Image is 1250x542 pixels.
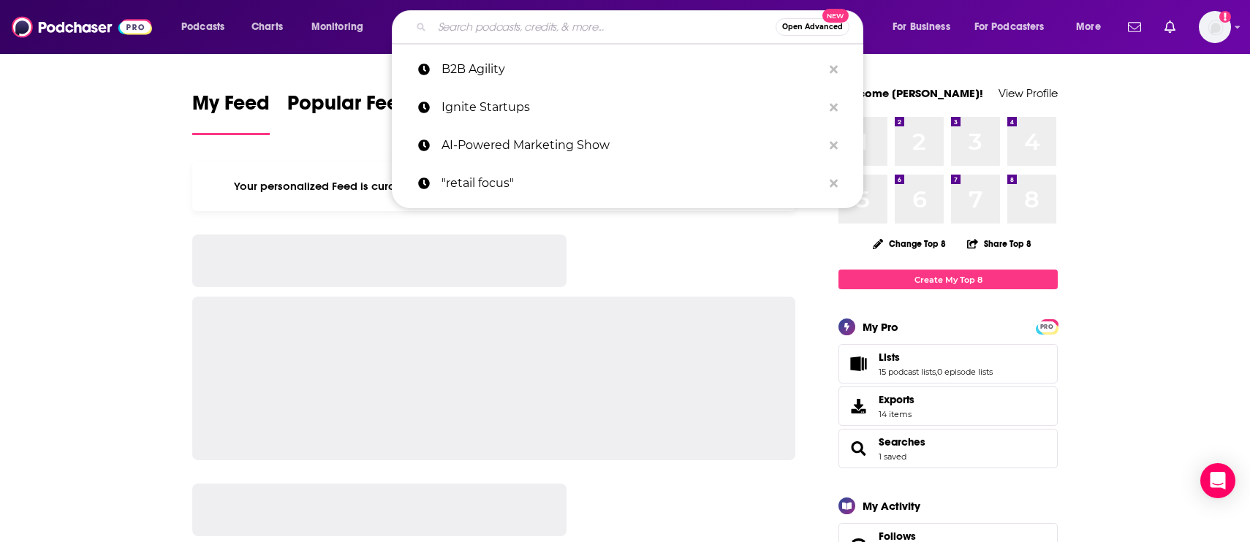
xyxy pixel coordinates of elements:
div: My Activity [863,499,920,513]
span: For Podcasters [974,17,1045,37]
a: AI-Powered Marketing Show [392,126,863,164]
a: Searches [879,435,925,449]
a: My Feed [192,91,270,135]
span: 14 items [879,409,914,419]
button: Show profile menu [1199,11,1231,43]
span: For Business [893,17,950,37]
span: , [936,367,937,377]
span: Monitoring [311,17,363,37]
div: Open Intercom Messenger [1200,463,1235,498]
a: Popular Feed [287,91,412,135]
button: open menu [171,15,243,39]
a: PRO [1038,321,1056,332]
a: Charts [242,15,292,39]
a: Searches [844,438,873,459]
a: Show notifications dropdown [1159,15,1181,39]
span: Open Advanced [782,23,843,31]
p: B2B Agility [442,50,822,88]
span: Lists [879,351,900,364]
span: Lists [838,344,1058,383]
button: Share Top 8 [966,229,1032,258]
span: Charts [251,17,283,37]
button: Change Top 8 [864,234,955,253]
p: Ignite Startups [442,88,822,126]
span: Exports [879,393,914,406]
a: Welcome [PERSON_NAME]! [838,86,983,100]
svg: Add a profile image [1219,11,1231,23]
a: Show notifications dropdown [1122,15,1147,39]
span: PRO [1038,321,1056,332]
span: New [822,9,849,23]
a: 0 episode lists [937,367,993,377]
a: "retail focus" [392,164,863,202]
button: Open AdvancedNew [776,18,849,36]
input: Search podcasts, credits, & more... [432,15,776,39]
span: Popular Feed [287,91,412,124]
span: Searches [838,429,1058,468]
a: View Profile [999,86,1058,100]
span: Exports [844,396,873,416]
span: My Feed [192,91,270,124]
a: 15 podcast lists [879,367,936,377]
a: Ignite Startups [392,88,863,126]
div: Search podcasts, credits, & more... [406,10,877,44]
div: My Pro [863,320,898,334]
span: Logged in as saraatspark [1199,11,1231,43]
button: open menu [965,15,1066,39]
a: Exports [838,386,1058,426]
a: Lists [879,351,993,364]
span: Podcasts [181,17,224,37]
a: 1 saved [879,451,906,462]
img: Podchaser - Follow, Share and Rate Podcasts [12,13,152,41]
button: open menu [301,15,382,39]
img: User Profile [1199,11,1231,43]
div: Your personalized Feed is curated based on the Podcasts, Creators, Users, and Lists that you Follow. [192,161,795,211]
button: open menu [882,15,969,39]
p: AI-Powered Marketing Show [442,126,822,164]
button: open menu [1066,15,1119,39]
span: More [1076,17,1101,37]
a: Lists [844,354,873,374]
p: "retail focus" [442,164,822,202]
a: Create My Top 8 [838,270,1058,289]
a: B2B Agility [392,50,863,88]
